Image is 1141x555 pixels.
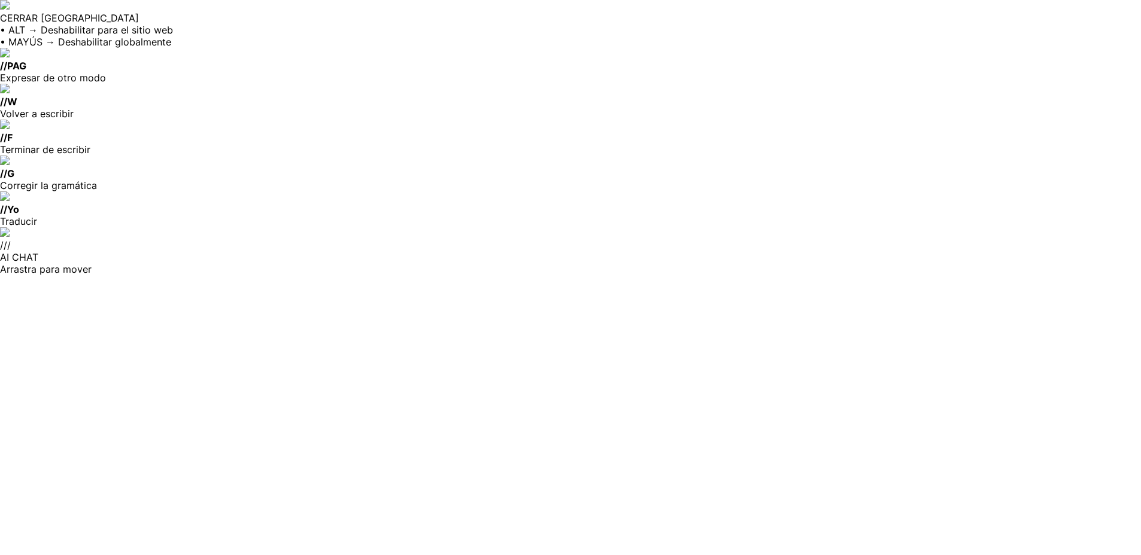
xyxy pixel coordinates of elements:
font: G [7,167,14,179]
font: / [7,239,11,251]
font: W [7,96,17,108]
font: PAG [7,60,26,72]
font: F [7,132,13,144]
font: Yo [7,203,19,215]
